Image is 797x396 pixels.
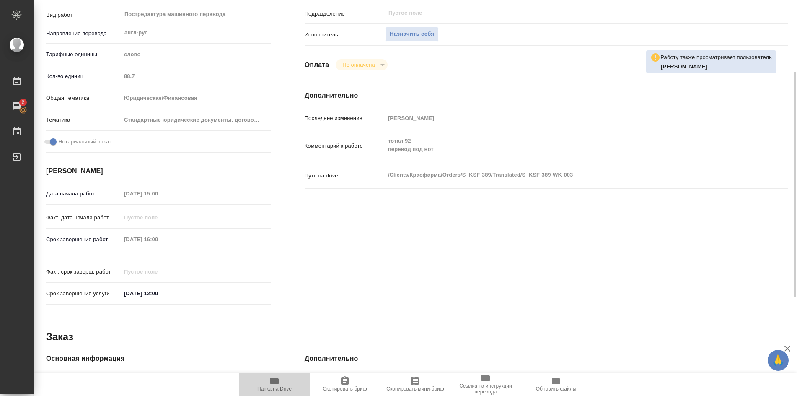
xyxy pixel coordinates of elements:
span: Папка на Drive [257,386,292,392]
button: 🙏 [768,350,789,371]
button: Скопировать мини-бриф [380,373,450,396]
p: Факт. срок заверш. работ [46,268,121,276]
span: 2 [16,98,29,107]
div: Не оплачена [336,59,387,70]
h2: Заказ [46,330,73,344]
p: Срок завершения работ [46,235,121,244]
span: Назначить себя [390,29,434,39]
p: Вид работ [46,11,121,19]
span: Ссылка на инструкции перевода [455,383,516,395]
p: Кол-во единиц [46,72,121,81]
p: Последнее изменение [305,114,385,122]
input: Пустое поле [121,211,194,224]
input: Пустое поле [121,233,194,245]
span: Нотариальный заказ [58,138,111,146]
input: Пустое поле [121,188,194,200]
h4: Дополнительно [305,354,788,364]
p: Работу также просматривает пользователь [660,53,772,62]
button: Папка на Drive [239,373,310,396]
button: Назначить себя [385,27,439,42]
textarea: /Clients/Красфарма/Orders/S_KSF-389/Translated/S_KSF-389-WK-003 [385,168,748,182]
h4: [PERSON_NAME] [46,166,271,176]
button: Ссылка на инструкции перевода [450,373,521,396]
button: Не оплачена [340,61,377,68]
p: Путь на drive [305,172,385,180]
b: [PERSON_NAME] [661,63,707,70]
span: 🙏 [771,352,785,369]
h4: Основная информация [46,354,271,364]
div: Стандартные юридические документы, договоры, уставы [121,113,271,127]
button: Обновить файлы [521,373,591,396]
input: Пустое поле [121,266,194,278]
h4: Оплата [305,60,329,70]
p: Дата начала работ [46,190,121,198]
button: Скопировать бриф [310,373,380,396]
span: Скопировать бриф [323,386,367,392]
p: Факт. дата начала работ [46,214,121,222]
p: Комментарий к работе [305,142,385,150]
div: Юридическая/Финансовая [121,91,271,105]
textarea: тотал 92 перевод под нот [385,134,748,156]
p: Тарифные единицы [46,50,121,59]
p: Горшкова Валентина [661,63,772,71]
p: Направление перевода [46,29,121,38]
input: Пустое поле [388,8,728,18]
h4: Дополнительно [305,91,788,101]
p: Исполнитель [305,31,385,39]
p: Общая тематика [46,94,121,102]
p: Тематика [46,116,121,124]
div: слово [121,47,271,62]
p: Срок завершения услуги [46,289,121,298]
p: Подразделение [305,10,385,18]
input: Пустое поле [385,112,748,124]
span: Обновить файлы [536,386,577,392]
input: Пустое поле [121,70,271,82]
span: Скопировать мини-бриф [386,386,444,392]
input: ✎ Введи что-нибудь [121,287,194,300]
a: 2 [2,96,31,117]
